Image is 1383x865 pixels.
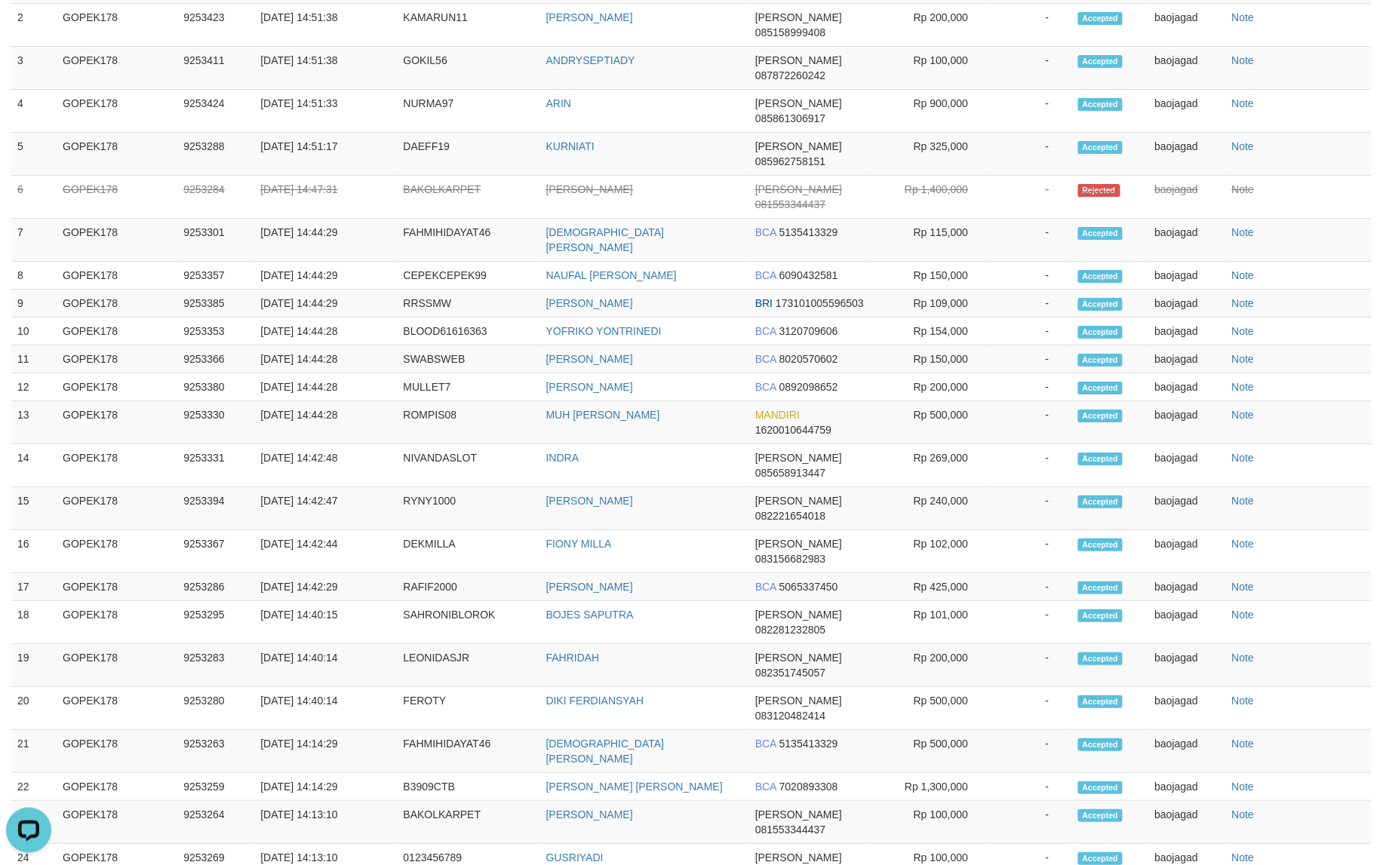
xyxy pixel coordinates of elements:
span: BCA [755,353,776,365]
td: - [991,573,1071,601]
span: Copy 5135413329 to clipboard [779,738,838,750]
td: [DATE] 14:51:17 [254,133,397,176]
td: 9253366 [177,345,254,373]
span: [PERSON_NAME] [755,452,842,464]
td: GOPEK178 [57,345,177,373]
td: 11 [11,345,57,373]
button: Open LiveChat chat widget [6,6,51,51]
td: [DATE] 14:14:29 [254,773,397,801]
span: Accepted [1078,538,1123,551]
td: [DATE] 14:51:38 [254,4,397,47]
span: Copy 1620010644759 to clipboard [755,424,831,436]
td: Rp 500,000 [870,401,991,444]
td: [DATE] 14:44:28 [254,345,397,373]
td: 21 [11,730,57,773]
td: - [991,4,1071,47]
a: Note [1232,808,1255,821]
a: KURNIATI [546,140,595,152]
a: Note [1232,54,1255,66]
td: Rp 240,000 [870,487,991,530]
td: [DATE] 14:40:14 [254,687,397,730]
td: GOPEK178 [57,262,177,290]
span: [PERSON_NAME] [755,609,842,621]
td: [DATE] 14:51:33 [254,90,397,133]
span: BCA [755,738,776,750]
td: baojagad [1149,90,1226,133]
span: Copy 082281232805 to clipboard [755,624,825,636]
a: [PERSON_NAME] [546,581,633,593]
td: baojagad [1149,401,1226,444]
td: 15 [11,487,57,530]
td: Rp 200,000 [870,644,991,687]
td: baojagad [1149,601,1226,644]
td: baojagad [1149,530,1226,573]
a: Note [1232,381,1255,393]
td: Rp 101,000 [870,601,991,644]
td: baojagad [1149,687,1226,730]
td: Rp 1,400,000 [870,176,991,219]
td: 10 [11,317,57,345]
td: - [991,176,1071,219]
td: RRSSMW [398,290,540,317]
td: GOPEK178 [57,730,177,773]
td: 9253411 [177,47,254,90]
a: Note [1232,452,1255,464]
td: 16 [11,530,57,573]
td: [DATE] 14:44:28 [254,317,397,345]
a: Note [1232,851,1255,863]
td: baojagad [1149,444,1226,487]
span: [PERSON_NAME] [755,54,842,66]
td: baojagad [1149,262,1226,290]
td: Rp 100,000 [870,47,991,90]
td: 9253295 [177,601,254,644]
td: Rp 200,000 [870,373,991,401]
td: [DATE] 14:42:47 [254,487,397,530]
td: 8 [11,262,57,290]
td: - [991,133,1071,176]
a: Note [1232,581,1255,593]
td: 9253263 [177,730,254,773]
td: KAMARUN11 [398,4,540,47]
td: [DATE] 14:42:29 [254,573,397,601]
a: Note [1232,609,1255,621]
a: Note [1232,140,1255,152]
a: Note [1232,11,1255,23]
span: Accepted [1078,55,1123,68]
td: 23 [11,801,57,844]
td: 22 [11,773,57,801]
span: MANDIRI [755,409,800,421]
span: Accepted [1078,738,1123,751]
td: Rp 500,000 [870,687,991,730]
span: [PERSON_NAME] [755,97,842,109]
a: Note [1232,695,1255,707]
td: GOPEK178 [57,773,177,801]
td: Rp 115,000 [870,219,991,262]
td: Rp 425,000 [870,573,991,601]
span: BCA [755,325,776,337]
span: Accepted [1078,852,1123,865]
td: [DATE] 14:44:28 [254,373,397,401]
td: GOPEK178 [57,133,177,176]
a: DIKI FERDIANSYAH [546,695,644,707]
td: - [991,90,1071,133]
td: GOPEK178 [57,687,177,730]
td: 9253280 [177,687,254,730]
a: [PERSON_NAME] [546,297,633,309]
a: [PERSON_NAME] [546,11,633,23]
td: baojagad [1149,176,1226,219]
span: Copy 081553344437 to clipboard [755,824,825,836]
td: GOKIL56 [398,47,540,90]
span: Copy 082351745057 to clipboard [755,667,825,679]
td: 9253259 [177,773,254,801]
td: - [991,345,1071,373]
span: Copy 083120482414 to clipboard [755,710,825,722]
span: Accepted [1078,581,1123,594]
td: 9 [11,290,57,317]
td: LEONIDASJR [398,644,540,687]
td: Rp 269,000 [870,444,991,487]
a: YOFRIKO YONTRINEDI [546,325,662,337]
td: baojagad [1149,47,1226,90]
a: [PERSON_NAME] [546,495,633,507]
td: [DATE] 14:44:29 [254,219,397,262]
td: GOPEK178 [57,373,177,401]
